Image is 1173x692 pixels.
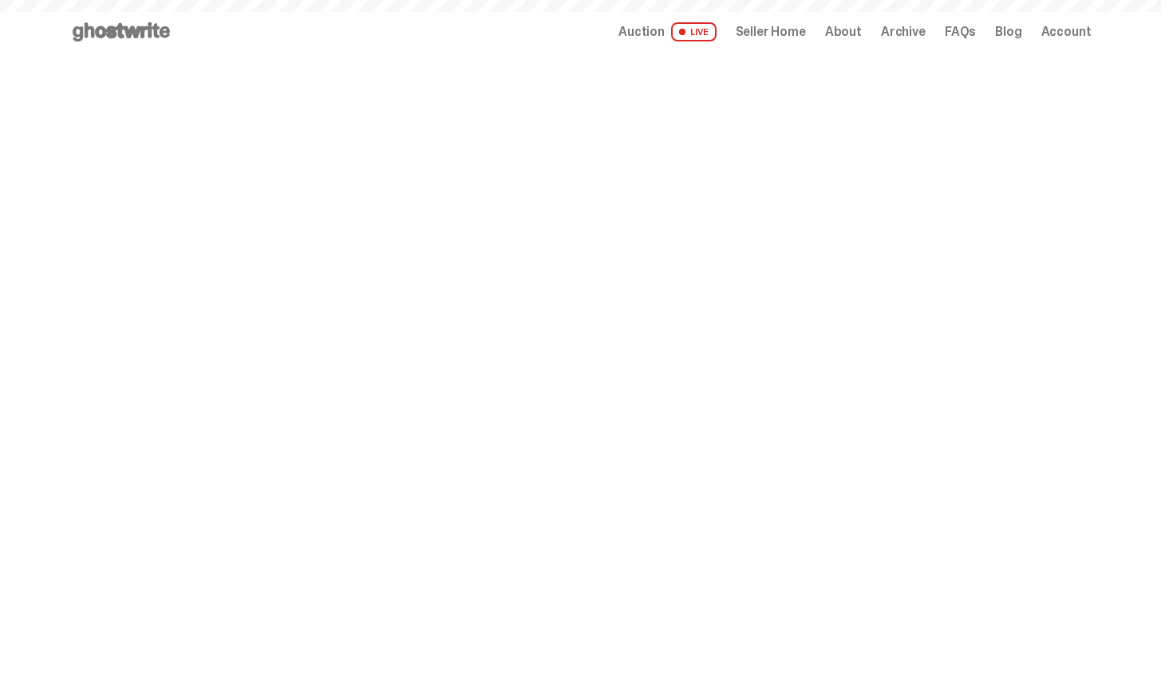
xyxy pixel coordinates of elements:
[618,26,665,38] span: Auction
[736,26,806,38] a: Seller Home
[825,26,862,38] a: About
[995,26,1021,38] a: Blog
[1041,26,1092,38] a: Account
[618,22,716,41] a: Auction LIVE
[945,26,976,38] a: FAQs
[881,26,926,38] a: Archive
[671,22,717,41] span: LIVE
